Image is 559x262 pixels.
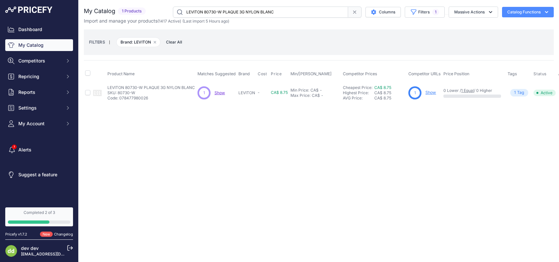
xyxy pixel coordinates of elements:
[343,85,372,90] a: Cheapest Price:
[258,71,267,77] span: Cost
[533,71,547,77] span: Status
[105,40,114,44] small: |
[271,71,283,77] button: Price
[365,7,401,17] button: Columns
[290,93,310,98] div: Max Price:
[163,39,185,45] button: Clear All
[290,88,309,93] div: Min Price:
[271,90,288,95] span: CA$ 8.75
[89,40,105,44] small: FILTERS
[107,71,135,76] span: Product Name
[18,89,61,96] span: Reports
[374,85,391,90] a: CA$ 8.75
[405,7,445,18] button: Filters1
[107,90,195,96] p: SKU: 80730-W
[312,93,320,98] div: CA$
[514,90,516,96] span: 1
[107,85,195,90] p: LEVITON 80730-W PLAQUE 3G NYLON BLANC
[5,102,73,114] button: Settings
[5,55,73,67] button: Competitors
[84,18,229,24] p: Import and manage your products
[5,169,73,181] a: Suggest a feature
[432,9,439,15] span: 1
[310,88,319,93] div: CA$
[214,90,225,95] a: Show
[18,58,61,64] span: Competitors
[21,252,89,256] a: [EMAIL_ADDRESS][DOMAIN_NAME]
[5,7,52,13] img: Pricefy Logo
[5,207,73,226] a: Completed 2 of 3
[374,96,406,101] div: CA$ 8.75
[238,71,250,76] span: Brand
[197,71,236,76] span: Matches Suggested
[18,120,61,127] span: My Account
[425,90,436,95] a: Show
[238,90,255,96] p: LEVITON
[5,39,73,51] a: My Catalog
[343,96,374,101] div: AVG Price:
[173,7,348,18] input: Search
[54,232,73,236] a: Changelog
[5,86,73,98] button: Reports
[258,90,260,95] span: -
[116,37,160,47] span: Brand: LEVITON
[319,88,322,93] div: -
[8,210,70,215] div: Completed 2 of 3
[159,19,180,24] a: 1417 Active
[5,118,73,130] button: My Account
[461,88,474,93] a: 1 Equal
[21,245,39,251] a: dev dev
[182,19,229,24] span: (Last import 5 Hours ago)
[258,71,268,77] button: Cost
[374,90,391,95] span: CA$ 8.75
[271,71,282,77] span: Price
[414,90,416,96] span: 1
[508,71,517,76] span: Tags
[343,90,374,96] div: Highest Price:
[533,90,556,96] span: Active
[158,19,181,24] span: ( )
[449,7,498,18] button: Massive Actions
[5,232,27,237] div: Pricefy v1.7.2
[320,93,323,98] div: -
[5,24,73,35] a: Dashboard
[84,7,115,16] h2: My Catalog
[5,71,73,82] button: Repricing
[343,71,377,76] span: Competitor Prices
[443,88,501,93] p: 0 Lower / / 0 Higher
[18,73,61,80] span: Repricing
[290,71,332,76] span: Min/[PERSON_NAME]
[118,8,146,15] span: 1 Products
[107,96,195,101] p: Code: 078477980026
[203,90,205,96] span: 1
[5,144,73,156] a: Alerts
[502,7,554,17] button: Catalog Functions
[408,71,441,76] span: Competitor URLs
[40,232,53,237] span: New
[443,71,469,76] span: Price Position
[510,89,528,96] span: Tag
[5,24,73,200] nav: Sidebar
[533,71,548,77] button: Status
[18,105,61,111] span: Settings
